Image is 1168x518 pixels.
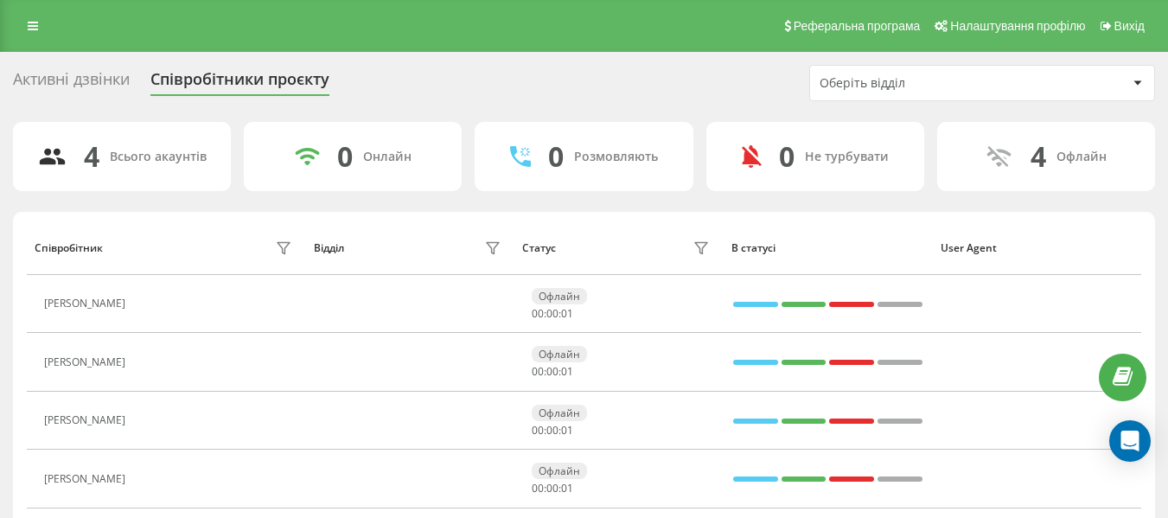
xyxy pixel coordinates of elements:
[363,150,412,164] div: Онлайн
[44,414,130,426] div: [PERSON_NAME]
[532,481,544,496] span: 00
[150,70,329,97] div: Співробітники проєкту
[532,364,544,379] span: 00
[532,425,573,437] div: : :
[1109,420,1151,462] div: Open Intercom Messenger
[532,306,544,321] span: 00
[561,423,573,438] span: 01
[950,19,1085,33] span: Налаштування профілю
[794,19,921,33] span: Реферальна програма
[532,423,544,438] span: 00
[44,473,130,485] div: [PERSON_NAME]
[13,70,130,97] div: Активні дзвінки
[84,140,99,173] div: 4
[1114,19,1145,33] span: Вихід
[731,242,924,254] div: В статусі
[44,297,130,310] div: [PERSON_NAME]
[546,306,558,321] span: 00
[546,364,558,379] span: 00
[110,150,207,164] div: Всього акаунтів
[337,140,353,173] div: 0
[941,242,1133,254] div: User Agent
[561,364,573,379] span: 01
[546,423,558,438] span: 00
[532,483,573,495] div: : :
[532,366,573,378] div: : :
[820,76,1026,91] div: Оберіть відділ
[35,242,103,254] div: Співробітник
[532,346,587,362] div: Офлайн
[532,405,587,421] div: Офлайн
[548,140,564,173] div: 0
[44,356,130,368] div: [PERSON_NAME]
[314,242,344,254] div: Відділ
[1031,140,1046,173] div: 4
[574,150,658,164] div: Розмовляють
[522,242,556,254] div: Статус
[546,481,558,496] span: 00
[561,481,573,496] span: 01
[532,308,573,320] div: : :
[1056,150,1107,164] div: Офлайн
[532,463,587,479] div: Офлайн
[532,288,587,304] div: Офлайн
[805,150,889,164] div: Не турбувати
[561,306,573,321] span: 01
[779,140,795,173] div: 0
